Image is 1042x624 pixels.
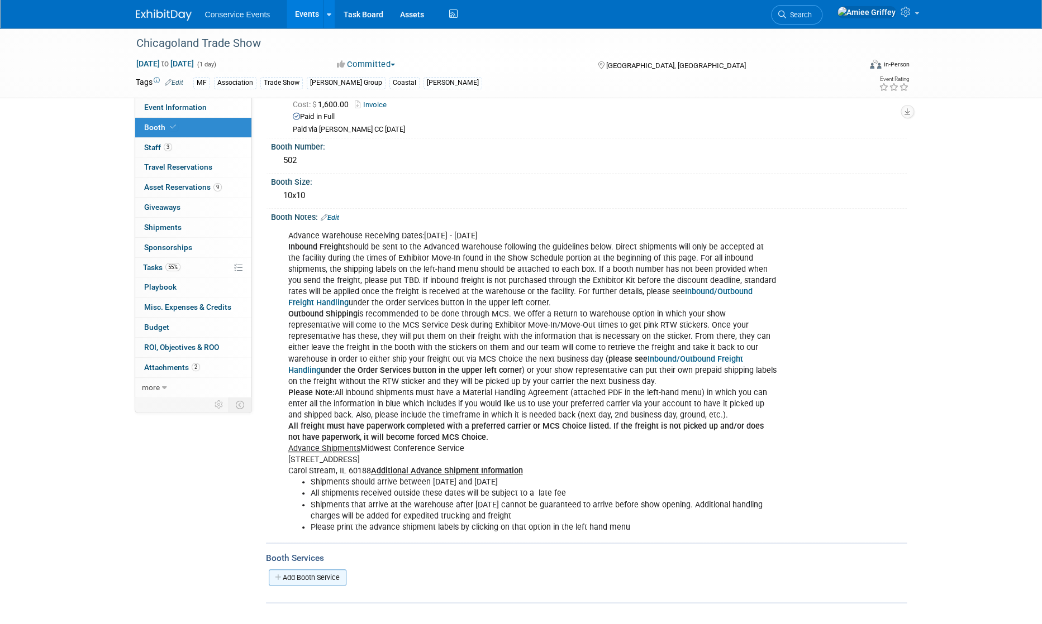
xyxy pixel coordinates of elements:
a: Edit [165,79,183,87]
div: Paid via [PERSON_NAME] CC [DATE] [293,125,898,135]
span: Shipments [144,223,182,232]
a: Inbound/Outbound Freight Handling [288,354,743,375]
a: Shipments [135,218,251,237]
span: [GEOGRAPHIC_DATA], [GEOGRAPHIC_DATA] [606,61,746,70]
div: Chicagoland Trade Show [132,33,844,54]
span: Sponsorships [144,243,192,252]
span: Cost: $ [293,100,318,109]
span: ROI, Objectives & ROO [144,343,219,352]
a: Edit [321,214,339,222]
b: Please Note: [288,388,335,397]
span: Giveaways [144,203,180,212]
span: Staff [144,143,172,152]
div: 10x10 [279,187,898,204]
div: Advance Warehouse Receiving Dates:[DATE] - [DATE] should be sent to the Advanced Warehouse follow... [280,225,784,539]
b: please see under the Order Services button in the upper left corner [288,354,743,375]
div: [PERSON_NAME] Group [307,77,386,89]
a: Search [771,5,822,25]
span: 1,600.00 [293,100,353,109]
li: Please print the advance shipment labels by clicking on that option in the left hand menu [311,522,777,533]
div: In-Person [883,60,909,69]
span: Booth [144,123,178,132]
div: Trade Show [260,77,303,89]
div: 502 [279,152,898,169]
span: Conservice Events [205,10,270,19]
li: Shipments that arrive at the warehouse after [DATE] cannot be guaranteed to arrive before show op... [311,500,777,522]
div: Paid in Full [293,112,898,122]
span: Playbook [144,282,177,291]
a: Playbook [135,277,251,297]
span: 3 [164,143,172,151]
span: Tasks [143,263,180,272]
div: Booth Size: [271,174,907,188]
div: Association [214,77,256,89]
a: Misc. Expenses & Credits [135,297,251,317]
span: [DATE] [DATE] [136,59,194,69]
a: more [135,378,251,397]
span: Asset Reservations [144,183,222,191]
b: Inbound Freight [288,242,345,252]
div: [PERSON_NAME] [424,77,482,89]
a: Staff3 [135,138,251,157]
div: Coastal [389,77,420,89]
td: Toggle Event Tabs [229,397,251,412]
div: Booth Services [266,552,907,564]
b: Additional Advance Shipment Information [371,466,523,476]
a: Attachments2 [135,358,251,377]
a: Add Booth Service [269,569,346,585]
a: Sponsorships [135,238,251,257]
div: Reserved [279,83,898,135]
span: Search [786,11,812,19]
i: Booth reservation complete [170,124,176,130]
a: Asset Reservations9 [135,177,251,197]
a: Tasks55% [135,258,251,277]
div: Booth Number: [271,138,907,152]
b: All freight must have paperwork completed with a preferred carrier or MCS Choice listed. If the f... [288,421,764,442]
a: Event Information [135,98,251,117]
div: Booth Notes: [271,209,907,223]
div: Event Format [794,58,910,75]
span: Travel Reservations [144,162,212,171]
a: ROI, Objectives & ROO [135,338,251,357]
a: Invoice [355,100,392,109]
span: to [160,59,170,68]
span: Event Information [144,103,207,112]
span: (1 day) [196,61,216,68]
div: MF [193,77,210,89]
span: 9 [213,183,222,191]
span: Misc. Expenses & Credits [144,303,231,311]
span: more [142,383,160,392]
a: Giveaways [135,198,251,217]
td: Tags [136,76,183,89]
img: Amiee Griffey [837,6,896,18]
a: Booth [135,118,251,137]
span: 2 [192,363,200,371]
a: Budget [135,318,251,337]
img: Format-Inperson.png [870,60,881,69]
span: 55% [165,263,180,271]
span: Budget [144,323,169,332]
b: Outbound Shipping [288,309,358,319]
a: Travel Reservations [135,157,251,177]
td: Personalize Event Tab Strip [210,397,229,412]
u: Advance Shipments [288,444,360,453]
li: Shipments should arrive between [DATE] and [DATE] [311,477,777,488]
span: Attachments [144,363,200,372]
button: Committed [333,59,399,70]
img: ExhibitDay [136,9,192,21]
li: All shipments received outside these dates will be subject to a late fee [311,488,777,499]
div: Event Rating [878,76,908,82]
